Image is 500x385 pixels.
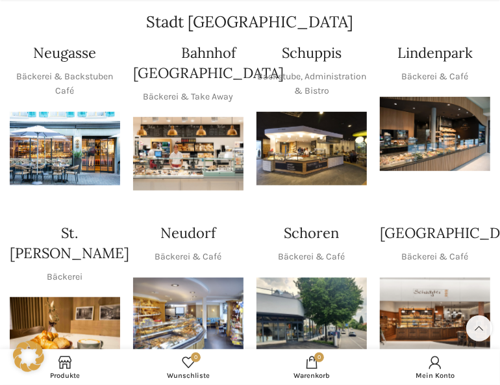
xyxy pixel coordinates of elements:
h4: Bahnhof [GEOGRAPHIC_DATA] [133,43,284,83]
a: Mein Konto [373,352,497,382]
p: Bäckerei & Take Away [144,90,234,104]
p: Bäckerei & Café [155,250,222,264]
div: 1 / 1 [10,297,120,371]
p: Bäckerei & Backstuben Café [10,70,120,99]
h4: Lindenpark [397,43,473,63]
img: Bahnhof St. Gallen [133,117,244,191]
p: Backstube, Administration & Bistro [256,70,367,99]
img: 150130-Schwyter-013 [256,112,367,185]
img: 017-e1571925257345 [380,97,490,170]
div: 1 / 1 [380,278,490,351]
div: 1 / 1 [256,112,367,185]
div: 1 / 1 [256,278,367,351]
img: 0842cc03-b884-43c1-a0c9-0889ef9087d6 copy [256,278,367,351]
h2: Stadt [GEOGRAPHIC_DATA] [10,14,490,30]
h4: Neugasse [34,43,97,63]
div: My cart [250,352,373,382]
a: Scroll to top button [466,315,492,341]
div: 1 / 1 [380,97,490,170]
h4: Schoren [284,223,340,243]
img: Schwyter-1800x900 [380,278,490,351]
div: Meine Wunschliste [127,352,250,382]
a: 0 Wunschliste [127,352,250,382]
span: Mein Konto [380,371,490,380]
h4: Neudorf [161,223,216,243]
span: Wunschliste [133,371,244,380]
span: Produkte [10,371,120,380]
div: 1 / 1 [10,112,120,185]
img: Neugasse [10,112,120,185]
div: 1 / 1 [133,117,244,191]
h4: Schuppis [282,43,342,63]
p: Bäckerei [47,270,83,284]
h4: St. [PERSON_NAME] [10,223,129,263]
span: 0 [191,352,201,362]
img: Neudorf_1 [133,278,244,351]
span: 0 [314,352,324,362]
p: Bäckerei & Café [279,250,345,264]
span: Warenkorb [256,371,367,380]
img: schwyter-23 [10,297,120,371]
div: 1 / 1 [133,278,244,351]
p: Bäckerei & Café [402,70,469,84]
a: Produkte [3,352,127,382]
p: Bäckerei & Café [402,250,469,264]
a: 0 Warenkorb [250,352,373,382]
